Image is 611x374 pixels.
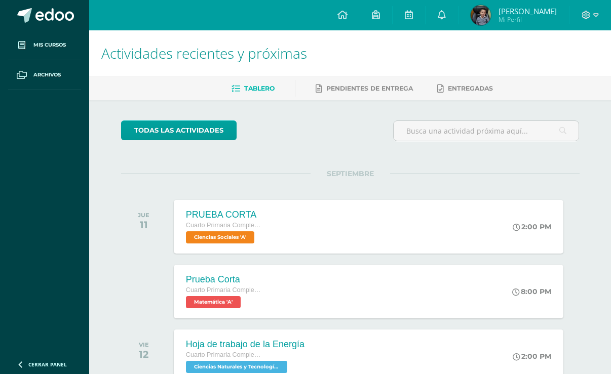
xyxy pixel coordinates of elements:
[138,219,149,231] div: 11
[244,85,275,92] span: Tablero
[8,30,81,60] a: Mis cursos
[437,80,493,97] a: Entregadas
[186,210,262,220] div: PRUEBA CORTA
[186,286,262,294] span: Cuarto Primaria Complementaria
[512,287,551,296] div: 8:00 PM
[499,6,557,16] span: [PERSON_NAME]
[186,296,241,308] span: Matemática 'A'
[316,80,413,97] a: Pendientes de entrega
[121,120,237,140] a: todas las Actividades
[448,85,493,92] span: Entregadas
[186,351,262,358] span: Cuarto Primaria Complementaria
[139,348,149,360] div: 12
[326,85,413,92] span: Pendientes de entrega
[394,121,579,141] input: Busca una actividad próxima aquí...
[186,274,262,285] div: Prueba Corta
[499,15,557,24] span: Mi Perfil
[33,71,61,79] span: Archivos
[8,60,81,90] a: Archivos
[513,352,551,361] div: 2:00 PM
[186,222,262,229] span: Cuarto Primaria Complementaria
[28,361,67,368] span: Cerrar panel
[101,44,307,63] span: Actividades recientes y próximas
[33,41,66,49] span: Mis cursos
[311,169,390,178] span: SEPTIEMBRE
[138,212,149,219] div: JUE
[513,222,551,231] div: 2:00 PM
[139,341,149,348] div: VIE
[232,80,275,97] a: Tablero
[186,339,304,350] div: Hoja de trabajo de la Energía
[186,361,287,373] span: Ciencias Naturales y Tecnología 'A'
[471,5,491,25] img: 8d8d3013cc8cda2a2bc87b65bf804020.png
[186,231,254,243] span: Ciencias Sociales 'A'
